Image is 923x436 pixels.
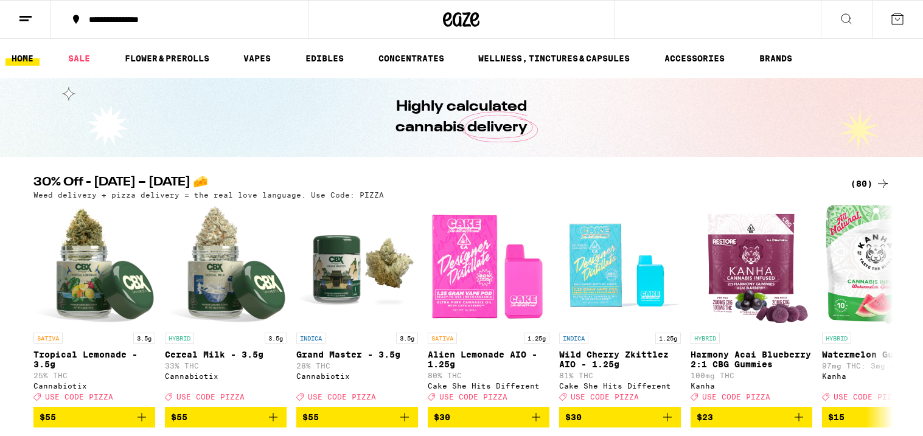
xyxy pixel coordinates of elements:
[361,97,562,138] h1: Highly calculated cannabis delivery
[302,412,319,422] span: $55
[428,350,549,369] p: Alien Lemonade AIO - 1.25g
[296,205,418,407] a: Open page for Grand Master - 3.5g from Cannabiotix
[299,51,350,66] a: EDIBLES
[691,372,812,379] p: 100mg THC
[33,191,384,199] p: Weed delivery + pizza delivery = the real love language. Use Code: PIZZA
[165,333,194,344] p: HYBRID
[851,176,890,191] a: (80)
[428,205,549,407] a: Open page for Alien Lemonade AIO - 1.25g from Cake She Hits Different
[40,412,56,422] span: $55
[697,412,713,422] span: $23
[33,350,155,369] p: Tropical Lemonade - 3.5g
[296,362,418,370] p: 28% THC
[691,350,812,369] p: Harmony Acai Blueberry 2:1 CBG Gummies
[559,407,681,427] button: Add to bag
[559,333,588,344] p: INDICA
[434,412,450,422] span: $30
[846,400,911,430] iframe: Opens a widget where you can find more information
[296,350,418,359] p: Grand Master - 3.5g
[428,382,549,390] div: Cake She Hits Different
[33,372,155,379] p: 25% THC
[428,372,549,379] p: 80% THC
[702,393,770,401] span: USE CODE PIZZA
[655,333,681,344] p: 1.25g
[428,333,457,344] p: SATIVA
[165,350,287,359] p: Cereal Milk - 3.5g
[565,412,582,422] span: $30
[828,412,845,422] span: $15
[559,382,681,390] div: Cake She Hits Different
[658,51,731,66] a: ACCESSORIES
[296,372,418,380] div: Cannabiotix
[524,333,549,344] p: 1.25g
[559,372,681,379] p: 81% THC
[165,407,287,427] button: Add to bag
[5,51,40,66] a: HOME
[176,393,245,401] span: USE CODE PIZZA
[571,393,639,401] span: USE CODE PIZZA
[33,333,63,344] p: SATIVA
[296,205,418,327] img: Cannabiotix - Grand Master - 3.5g
[428,205,549,327] img: Cake She Hits Different - Alien Lemonade AIO - 1.25g
[171,412,187,422] span: $55
[165,205,287,327] img: Cannabiotix - Cereal Milk - 3.5g
[559,205,681,327] img: Cake She Hits Different - Wild Cherry Zkittlez AIO - 1.25g
[439,393,507,401] span: USE CODE PIZZA
[559,205,681,407] a: Open page for Wild Cherry Zkittlez AIO - 1.25g from Cake She Hits Different
[119,51,215,66] a: FLOWER & PREROLLS
[691,382,812,390] div: Kanha
[691,205,812,407] a: Open page for Harmony Acai Blueberry 2:1 CBG Gummies from Kanha
[296,333,326,344] p: INDICA
[396,333,418,344] p: 3.5g
[133,333,155,344] p: 3.5g
[45,393,113,401] span: USE CODE PIZZA
[559,350,681,369] p: Wild Cherry Zkittlez AIO - 1.25g
[691,333,720,344] p: HYBRID
[753,51,798,66] button: BRANDS
[692,205,810,327] img: Kanha - Harmony Acai Blueberry 2:1 CBG Gummies
[296,407,418,427] button: Add to bag
[62,51,96,66] a: SALE
[822,333,851,344] p: HYBRID
[165,205,287,407] a: Open page for Cereal Milk - 3.5g from Cannabiotix
[33,205,155,327] img: Cannabiotix - Tropical Lemonade - 3.5g
[265,333,287,344] p: 3.5g
[472,51,636,66] a: WELLNESS, TINCTURES & CAPSULES
[33,205,155,407] a: Open page for Tropical Lemonade - 3.5g from Cannabiotix
[372,51,450,66] a: CONCENTRATES
[428,407,549,427] button: Add to bag
[165,362,287,370] p: 33% THC
[33,176,831,191] h2: 30% Off - [DATE] – [DATE] 🧀
[237,51,277,66] a: VAPES
[33,382,155,390] div: Cannabiotix
[834,393,902,401] span: USE CODE PIZZA
[165,372,287,380] div: Cannabiotix
[691,407,812,427] button: Add to bag
[308,393,376,401] span: USE CODE PIZZA
[33,407,155,427] button: Add to bag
